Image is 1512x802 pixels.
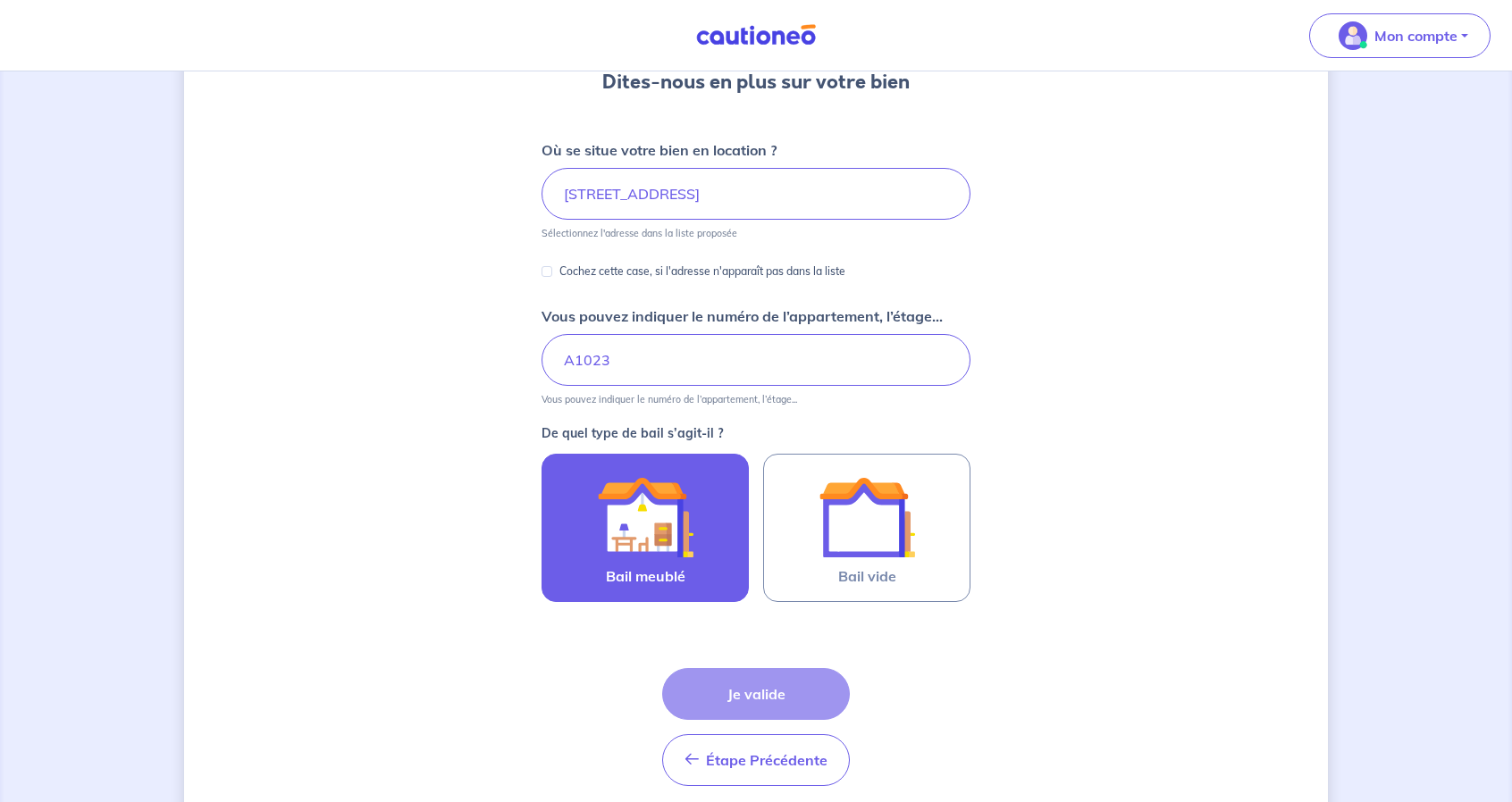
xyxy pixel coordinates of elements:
p: Où se situe votre bien en location ? [542,139,777,161]
button: Étape Précédente [662,734,850,786]
p: De quel type de bail s’agit-il ? [542,427,970,439]
img: illu_account_valid_menu.svg [1339,21,1367,50]
span: Bail vide [838,565,896,587]
input: 2 rue de paris, 59000 lille [542,168,970,220]
p: Cochez cette case, si l'adresse n'apparaît pas dans la liste [559,261,845,282]
p: Sélectionnez l'adresse dans la liste proposée [542,227,737,239]
input: Appartement 2 [542,334,970,386]
p: Vous pouvez indiquer le numéro de l’appartement, l’étage... [542,305,943,327]
p: Vous pouvez indiquer le numéro de l’appartement, l’étage... [542,393,797,405]
p: Mon compte [1374,25,1457,46]
h3: Dites-nous en plus sur votre bien [602,68,910,96]
span: Bail meublé [606,565,685,587]
img: illu_empty_lease.svg [819,469,915,565]
span: Étape Précédente [706,751,827,769]
img: illu_furnished_lease.svg [597,469,693,565]
img: Cautioneo [689,24,823,46]
button: illu_account_valid_menu.svgMon compte [1309,13,1491,58]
